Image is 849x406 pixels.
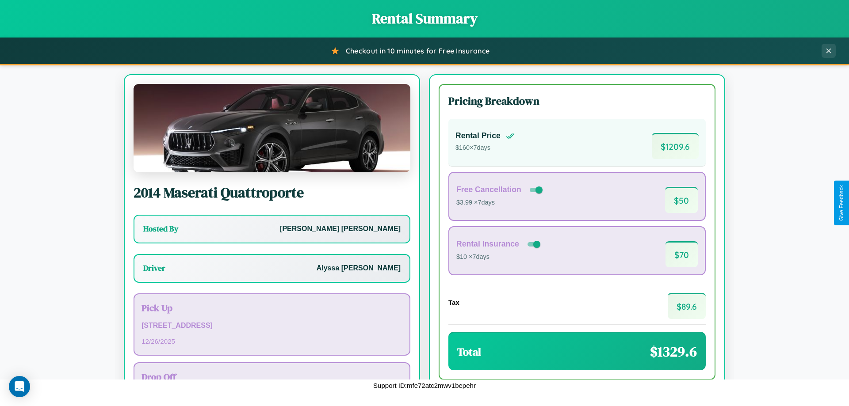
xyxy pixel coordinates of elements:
h3: Pick Up [141,301,402,314]
span: $ 50 [665,187,698,213]
h2: 2014 Maserati Quattroporte [134,183,410,202]
h3: Hosted By [143,224,178,234]
h4: Free Cancellation [456,185,521,194]
span: $ 70 [665,241,698,267]
h4: Rental Price [455,131,501,140]
h3: Total [457,345,481,359]
img: Maserati Quattroporte [134,84,410,172]
p: [PERSON_NAME] [PERSON_NAME] [280,223,401,235]
span: $ 1329.6 [650,342,697,361]
h3: Drop Off [141,370,402,383]
p: $ 160 × 7 days [455,142,515,154]
h4: Tax [448,299,459,306]
h3: Pricing Breakdown [448,94,706,108]
p: [STREET_ADDRESS] [141,319,402,332]
p: Alyssa [PERSON_NAME] [317,262,401,275]
p: $3.99 × 7 days [456,197,544,209]
span: Checkout in 10 minutes for Free Insurance [346,46,490,55]
p: $10 × 7 days [456,251,542,263]
h4: Rental Insurance [456,239,519,249]
div: Give Feedback [838,185,845,221]
p: Support ID: mfe72atc2mwv1bepehr [373,379,476,391]
span: $ 89.6 [668,293,706,319]
div: Open Intercom Messenger [9,376,30,397]
span: $ 1209.6 [652,133,699,159]
h1: Rental Summary [9,9,840,28]
p: 12 / 26 / 2025 [141,335,402,347]
h3: Driver [143,263,165,273]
